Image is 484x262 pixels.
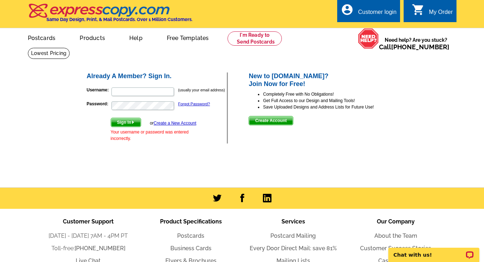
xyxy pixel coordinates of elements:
[28,9,193,22] a: Same Day Design, Print, & Mail Postcards. Over 1 Million Customers.
[178,102,210,106] a: Forgot Password?
[177,232,204,239] a: Postcards
[391,43,449,51] a: [PHONE_NUMBER]
[341,3,354,16] i: account_circle
[87,101,111,107] label: Password:
[263,104,398,110] li: Save Uploaded Designs and Address Lists for Future Use!
[341,8,396,17] a: account_circle Customer login
[118,29,154,46] a: Help
[358,28,379,49] img: help
[379,36,453,51] span: Need help? Are you stuck?
[63,218,114,225] span: Customer Support
[377,218,415,225] span: Our Company
[37,232,140,240] li: [DATE] - [DATE] 7AM - 4PM PT
[68,29,116,46] a: Products
[360,245,431,252] a: Customer Success Stories
[170,245,211,252] a: Business Cards
[250,245,337,252] a: Every Door Direct Mail: save 81%
[37,244,140,253] li: Toll-free:
[16,29,67,46] a: Postcards
[154,121,196,126] a: Create a New Account
[87,72,227,80] h2: Already A Member? Sign In.
[46,17,193,22] h4: Same Day Design, Print, & Mail Postcards. Over 1 Million Customers.
[263,91,398,97] li: Completely Free with No Obligations!
[429,9,453,19] div: My Order
[374,232,417,239] a: About the Team
[131,121,135,124] img: button-next-arrow-white.png
[412,3,425,16] i: shopping_cart
[412,8,453,17] a: shopping_cart My Order
[249,116,293,125] button: Create Account
[263,97,398,104] li: Get Full Access to our Design and Mailing Tools!
[111,118,141,127] button: Sign In
[150,120,196,126] div: or
[358,9,396,19] div: Customer login
[155,29,220,46] a: Free Templates
[111,129,196,142] div: Your username or password was entered incorrectly.
[379,43,449,51] span: Call
[270,232,316,239] a: Postcard Mailing
[384,240,484,262] iframe: LiveChat chat widget
[160,218,222,225] span: Product Specifications
[178,88,225,92] small: (usually your email address)
[249,72,398,88] h2: New to [DOMAIN_NAME]? Join Now for Free!
[75,245,125,252] a: [PHONE_NUMBER]
[87,87,111,93] label: Username:
[281,218,305,225] span: Services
